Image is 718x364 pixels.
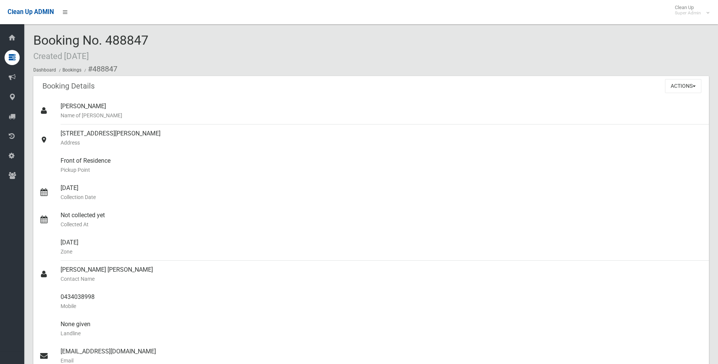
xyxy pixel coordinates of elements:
[61,220,703,229] small: Collected At
[33,67,56,73] a: Dashboard
[61,288,703,315] div: 0434038998
[61,97,703,124] div: [PERSON_NAME]
[61,302,703,311] small: Mobile
[675,10,701,16] small: Super Admin
[61,193,703,202] small: Collection Date
[61,111,703,120] small: Name of [PERSON_NAME]
[83,62,117,76] li: #488847
[61,206,703,233] div: Not collected yet
[61,179,703,206] div: [DATE]
[61,138,703,147] small: Address
[61,152,703,179] div: Front of Residence
[671,5,709,16] span: Clean Up
[61,261,703,288] div: [PERSON_NAME] [PERSON_NAME]
[33,79,104,93] header: Booking Details
[61,247,703,256] small: Zone
[33,33,148,62] span: Booking No. 488847
[61,233,703,261] div: [DATE]
[61,329,703,338] small: Landline
[33,51,89,61] small: Created [DATE]
[665,79,701,93] button: Actions
[8,8,54,16] span: Clean Up ADMIN
[61,124,703,152] div: [STREET_ADDRESS][PERSON_NAME]
[62,67,81,73] a: Bookings
[61,274,703,283] small: Contact Name
[61,315,703,342] div: None given
[61,165,703,174] small: Pickup Point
